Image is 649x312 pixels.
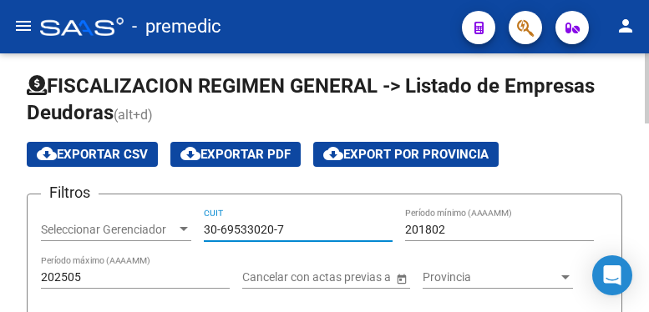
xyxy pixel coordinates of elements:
[37,147,148,162] span: Exportar CSV
[323,147,489,162] span: Export por Provincia
[393,269,410,287] button: Open calendar
[180,147,291,162] span: Exportar PDF
[37,143,57,164] mat-icon: cloud_download
[27,74,595,124] span: FISCALIZACION REGIMEN GENERAL -> Listado de Empresas Deudoras
[313,142,499,167] button: Export por Provincia
[323,143,343,164] mat-icon: cloud_download
[170,142,301,167] button: Exportar PDF
[616,16,636,36] mat-icon: person
[423,270,558,284] span: Provincia
[41,181,99,204] h3: Filtros
[180,143,200,164] mat-icon: cloud_download
[27,142,158,167] button: Exportar CSV
[114,107,153,123] span: (alt+d)
[132,8,221,45] span: - premedic
[13,16,33,36] mat-icon: menu
[592,255,632,295] div: Open Intercom Messenger
[41,223,176,237] span: Seleccionar Gerenciador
